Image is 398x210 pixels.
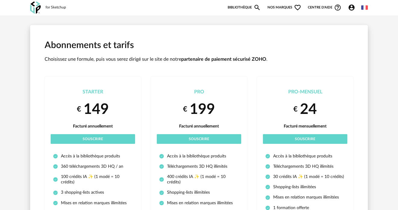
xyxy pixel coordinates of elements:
li: Mises en relation marques illimitées [265,195,345,200]
li: Téléchargements 3D HQ illimités [159,164,239,169]
button: Souscrire [157,134,241,144]
li: Téléchargements 3D HQ illimités [265,164,345,169]
li: 100 crédits IA ✨ (1 modé = 10 crédits) [53,174,133,185]
li: 400 crédits IA ✨ (1 modé = 10 crédits) [159,174,239,185]
small: € [77,105,81,114]
span: Help Circle Outline icon [334,4,341,11]
small: € [183,105,187,114]
li: 3 shopping-lists actives [53,190,133,195]
img: fr [361,4,368,11]
span: Facturé annuellement [73,124,113,128]
li: 30 crédits IA ✨ (1 modé = 10 crédits) [265,174,345,179]
span: Souscrire [189,137,209,141]
span: Facturé annuellement [179,124,219,128]
img: OXP [30,2,41,14]
span: Facturé mensuellement [284,124,327,128]
li: Accès à la bibliothèque produits [53,153,133,159]
span: Centre d'aideHelp Circle Outline icon [308,4,341,11]
span: Heart Outline icon [294,4,301,11]
li: Shopping-lists illimitées [159,190,239,195]
span: 149 [84,102,109,117]
a: BibliothèqueMagnify icon [228,4,261,11]
span: Magnify icon [254,4,261,11]
span: Account Circle icon [348,4,355,11]
span: Souscrire [83,137,103,141]
h1: Abonnements et tarifs [45,40,353,51]
div: for Sketchup [46,5,66,10]
li: Mises en relation marques illimitées [53,200,133,206]
div: Pro [157,89,241,95]
span: 199 [190,102,215,117]
button: Souscrire [51,134,135,144]
button: Souscrire [263,134,347,144]
strong: partenaire de paiement sécurisé ZOHO [181,57,266,62]
li: Accès à la bibliothèque produits [265,153,345,159]
span: 24 [300,102,317,117]
span: Souscrire [295,137,315,141]
small: € [293,105,298,114]
li: Shopping-lists illimitées [265,184,345,190]
div: Starter [51,89,135,95]
li: Accès à la bibliothèque produits [159,153,239,159]
span: Account Circle icon [348,4,358,11]
div: Pro-Mensuel [263,89,347,95]
p: Choisissez une formule, puis vous serez dirigé sur le site de notre . [45,56,353,63]
li: 360 téléchargements 3D HQ / an [53,164,133,169]
span: Nos marques [267,4,301,11]
li: Mises en relation marques illimitées [159,200,239,206]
